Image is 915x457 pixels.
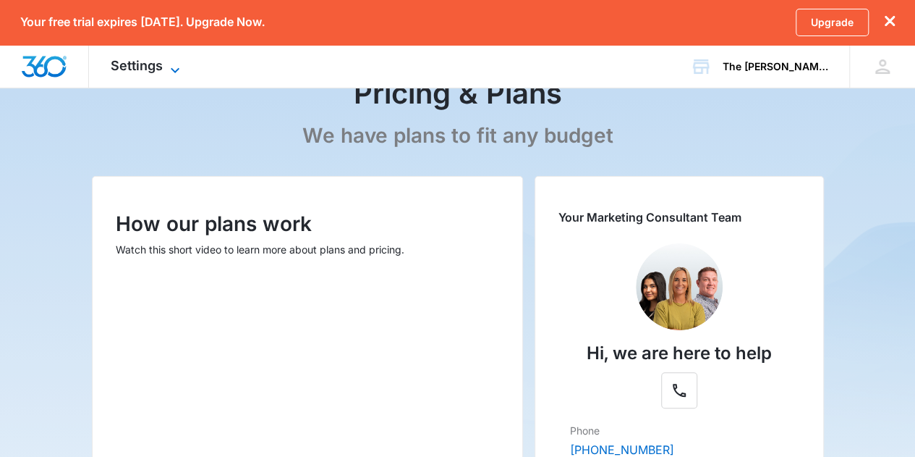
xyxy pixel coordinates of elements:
[796,9,869,36] a: Upgrade
[570,443,674,457] a: [PHONE_NUMBER]
[111,58,163,73] span: Settings
[116,242,499,257] p: Watch this short video to learn more about plans and pricing.
[354,75,562,112] h1: Pricing & Plans
[661,372,697,408] button: Phone
[570,423,788,438] dt: Phone
[116,209,499,239] p: How our plans work
[89,45,205,88] div: Settings
[723,61,828,72] div: account name
[558,209,800,226] p: Your Marketing Consultant Team
[885,15,895,29] button: dismiss this dialog
[20,15,265,29] p: Your free trial expires [DATE]. Upgrade Now.
[302,123,613,148] p: We have plans to fit any budget
[587,340,772,366] p: Hi, we are here to help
